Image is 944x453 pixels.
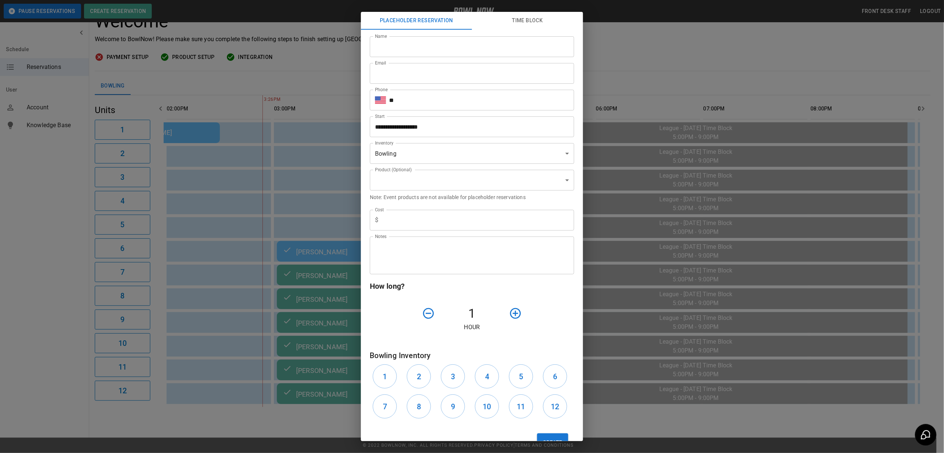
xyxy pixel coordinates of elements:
h6: 8 [417,401,421,413]
button: 9 [441,394,465,419]
h6: 10 [483,401,491,413]
h6: 4 [485,371,489,383]
h4: 1 [438,306,506,321]
label: Phone [375,86,388,93]
div: ​ [370,170,574,191]
button: 1 [373,364,397,388]
h6: 6 [553,371,557,383]
button: 11 [509,394,533,419]
h6: How long? [370,280,574,292]
button: 7 [373,394,397,419]
p: Note: Event products are not available for placeholder reservations [370,194,574,201]
div: Bowling [370,143,574,164]
button: 10 [475,394,499,419]
button: Time Block [472,12,583,30]
button: 5 [509,364,533,388]
h6: 1 [383,371,387,383]
button: 2 [407,364,431,388]
h6: 5 [519,371,523,383]
button: 8 [407,394,431,419]
input: Choose date, selected date is Oct 12, 2025 [370,116,569,137]
h6: 12 [551,401,559,413]
button: Placeholder Reservation [361,12,472,30]
button: 4 [475,364,499,388]
h6: 9 [451,401,455,413]
h6: 3 [451,371,455,383]
h6: Bowling Inventory [370,350,574,361]
p: $ [375,216,378,225]
h6: 11 [517,401,525,413]
button: Create [537,433,568,452]
button: Select country [375,95,386,106]
h6: 2 [417,371,421,383]
button: 3 [441,364,465,388]
button: 12 [543,394,567,419]
h6: 7 [383,401,387,413]
p: Hour [370,323,574,332]
label: Start [375,113,385,119]
button: 6 [543,364,567,388]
